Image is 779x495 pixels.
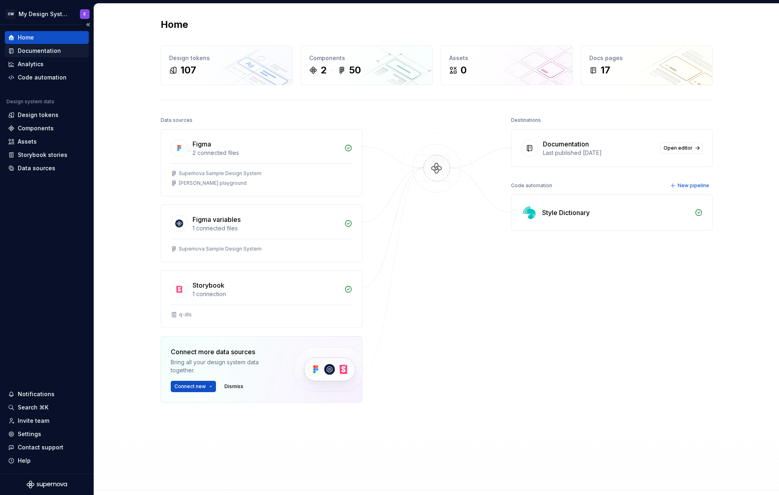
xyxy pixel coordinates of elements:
[193,149,339,157] div: 2 connected files
[5,58,89,71] a: Analytics
[5,454,89,467] button: Help
[18,151,67,159] div: Storybook stories
[5,44,89,57] a: Documentation
[5,31,89,44] a: Home
[542,208,590,217] div: Style Dictionary
[668,180,713,191] button: New pipeline
[84,11,86,17] div: F
[193,290,339,298] div: 1 connection
[169,54,284,62] div: Design tokens
[5,122,89,135] a: Components
[18,403,48,411] div: Search ⌘K
[19,10,70,18] div: My Design System
[6,9,15,19] div: GW
[193,280,224,290] div: Storybook
[161,18,188,31] h2: Home
[5,148,89,161] a: Storybook stories
[441,46,573,85] a: Assets0
[18,417,49,425] div: Invite team
[349,64,361,77] div: 50
[18,33,34,42] div: Home
[5,414,89,427] a: Invite team
[678,182,709,189] span: New pipeline
[543,139,589,149] div: Documentation
[179,180,247,186] div: [PERSON_NAME] playground
[18,390,54,398] div: Notifications
[6,98,54,105] div: Design system data
[5,401,89,414] button: Search ⌘K
[171,381,216,392] button: Connect new
[221,381,247,392] button: Dismiss
[18,47,61,55] div: Documentation
[320,64,327,77] div: 2
[449,54,564,62] div: Assets
[18,430,41,438] div: Settings
[18,111,59,119] div: Design tokens
[193,224,339,232] div: 1 connected files
[161,270,362,328] a: Storybook1 connectionq-dls
[18,124,54,132] div: Components
[5,441,89,454] button: Contact support
[301,46,433,85] a: Components250
[224,383,243,390] span: Dismiss
[5,162,89,175] a: Data sources
[179,311,192,318] div: q-dls
[179,246,262,252] div: Supernova Sample Design System
[161,129,362,196] a: Figma2 connected filesSupernova Sample Design System[PERSON_NAME] playground
[180,64,196,77] div: 107
[18,60,44,68] div: Analytics
[511,115,541,126] div: Destinations
[174,383,206,390] span: Connect new
[193,139,211,149] div: Figma
[18,138,37,146] div: Assets
[171,358,280,374] div: Bring all your design system data together.
[161,115,193,126] div: Data sources
[5,428,89,441] a: Settings
[660,142,703,154] a: Open editor
[161,205,362,262] a: Figma variables1 connected filesSupernova Sample Design System
[461,64,467,77] div: 0
[18,443,63,451] div: Contact support
[18,457,31,465] div: Help
[193,215,241,224] div: Figma variables
[5,109,89,121] a: Design tokens
[179,170,262,177] div: Supernova Sample Design System
[511,180,552,191] div: Code automation
[601,64,610,77] div: 17
[82,19,94,30] button: Collapse sidebar
[171,347,280,357] div: Connect more data sources
[161,46,293,85] a: Design tokens107
[581,46,713,85] a: Docs pages17
[5,135,89,148] a: Assets
[27,480,67,489] svg: Supernova Logo
[309,54,424,62] div: Components
[543,149,655,157] div: Last published [DATE]
[2,5,92,23] button: GWMy Design SystemF
[18,73,67,81] div: Code automation
[5,388,89,401] button: Notifications
[589,54,704,62] div: Docs pages
[5,71,89,84] a: Code automation
[18,164,55,172] div: Data sources
[664,145,693,151] span: Open editor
